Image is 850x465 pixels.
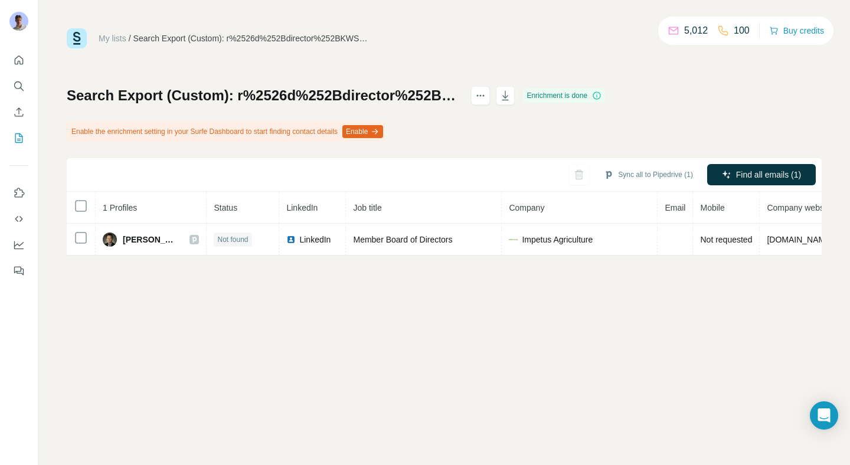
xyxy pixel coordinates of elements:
img: company-logo [509,235,518,244]
span: [DOMAIN_NAME] [767,235,833,244]
a: My lists [99,34,126,43]
button: Search [9,76,28,97]
button: Enable [342,125,383,138]
img: Avatar [103,232,117,247]
span: Mobile [700,203,724,212]
span: Not found [217,234,248,245]
span: Find all emails (1) [736,169,801,181]
div: Search Export (Custom): r%2526d%252Bdirector%252BKWS - [DATE] 15:55 [133,32,370,44]
button: Dashboard [9,234,28,256]
button: Sync all to Pipedrive (1) [596,166,701,184]
span: 1 Profiles [103,203,137,212]
p: 100 [734,24,750,38]
button: My lists [9,127,28,149]
button: Quick start [9,50,28,71]
span: Not requested [700,235,752,244]
button: Use Surfe on LinkedIn [9,182,28,204]
button: Enrich CSV [9,101,28,123]
p: 5,012 [684,24,708,38]
span: Impetus Agriculture [522,234,593,245]
button: Find all emails (1) [707,164,816,185]
span: LinkedIn [299,234,331,245]
button: Buy credits [769,22,824,39]
span: [PERSON_NAME] [123,234,178,245]
span: Member Board of Directors [353,235,452,244]
button: Use Surfe API [9,208,28,230]
span: Company [509,203,544,212]
li: / [129,32,131,44]
img: Avatar [9,12,28,31]
span: Email [665,203,685,212]
div: Enable the enrichment setting in your Surfe Dashboard to start finding contact details [67,122,385,142]
img: Surfe Logo [67,28,87,48]
span: Company website [767,203,832,212]
img: LinkedIn logo [286,235,296,244]
button: actions [471,86,490,105]
div: Enrichment is done [523,89,605,103]
span: LinkedIn [286,203,318,212]
h1: Search Export (Custom): r%2526d%252Bdirector%252BKWS - [DATE] 15:55 [67,86,460,105]
div: Open Intercom Messenger [810,401,838,430]
span: Job title [353,203,381,212]
span: Status [214,203,237,212]
button: Feedback [9,260,28,281]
